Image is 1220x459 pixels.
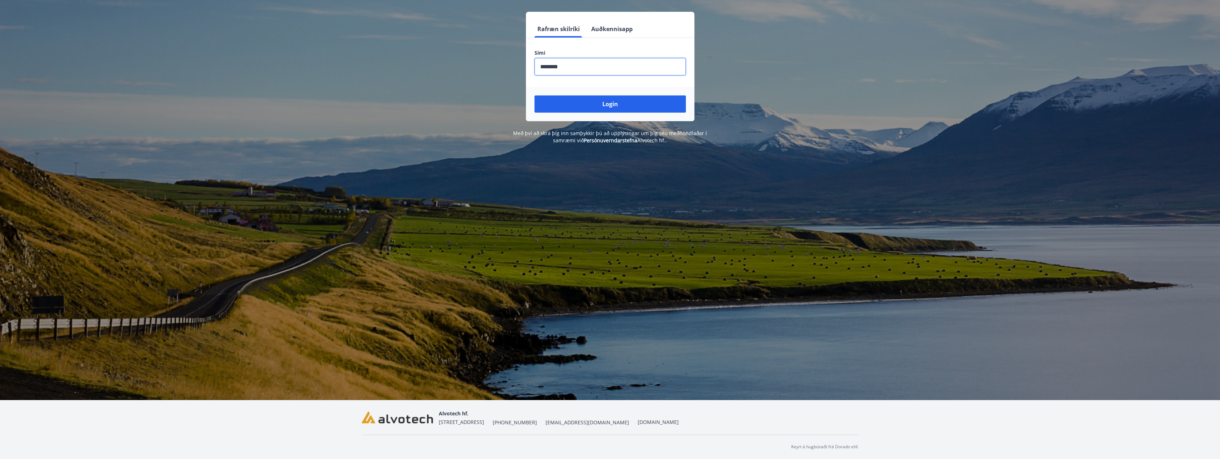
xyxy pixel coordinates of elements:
button: Rafræn skilríki [534,20,583,38]
span: [PHONE_NUMBER] [493,419,537,426]
a: [DOMAIN_NAME] [638,419,679,425]
p: Keyrt á hugbúnaði frá Dorado ehf. [791,444,859,450]
a: Persónuverndarstefna [584,137,637,144]
button: Auðkennisapp [588,20,636,38]
button: Login [534,95,686,113]
span: Alvotech hf. [439,410,468,417]
img: wIO4iZgKCVTEj5mMIr0Nnd9kRA53sFS5K0D73RsS.png [362,411,433,424]
span: Með því að skrá þig inn samþykkir þú að upplýsingar um þig séu meðhöndlaðar í samræmi við Alvotec... [513,130,707,144]
label: Sími [534,49,686,56]
span: [STREET_ADDRESS] [439,419,484,425]
span: [EMAIL_ADDRESS][DOMAIN_NAME] [546,419,629,426]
